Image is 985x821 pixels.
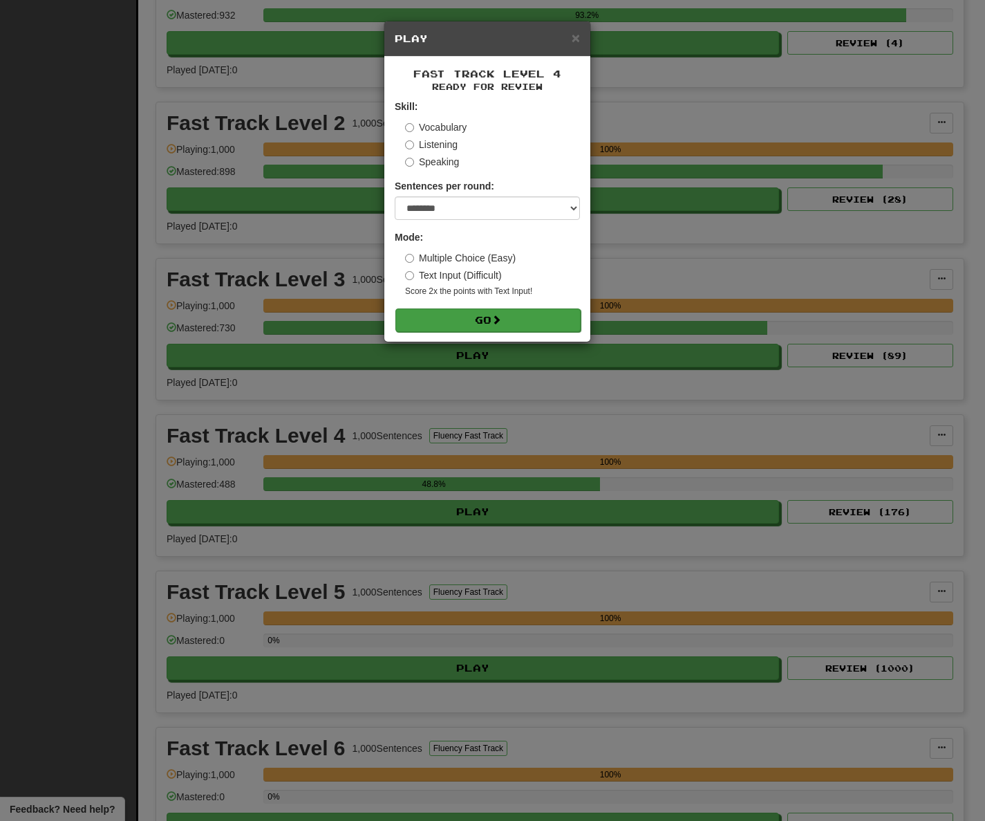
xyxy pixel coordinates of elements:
label: Listening [405,138,458,151]
h5: Play [395,32,580,46]
input: Multiple Choice (Easy) [405,254,414,263]
label: Vocabulary [405,120,467,134]
input: Speaking [405,158,414,167]
strong: Skill: [395,101,418,112]
small: Score 2x the points with Text Input ! [405,286,580,297]
button: Go [395,308,581,332]
button: Close [572,30,580,45]
input: Listening [405,140,414,149]
input: Text Input (Difficult) [405,271,414,280]
small: Ready for Review [395,81,580,93]
span: × [572,30,580,46]
label: Multiple Choice (Easy) [405,251,516,265]
label: Sentences per round: [395,179,494,193]
label: Text Input (Difficult) [405,268,502,282]
span: Fast Track Level 4 [413,68,561,80]
input: Vocabulary [405,123,414,132]
label: Speaking [405,155,459,169]
strong: Mode: [395,232,423,243]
